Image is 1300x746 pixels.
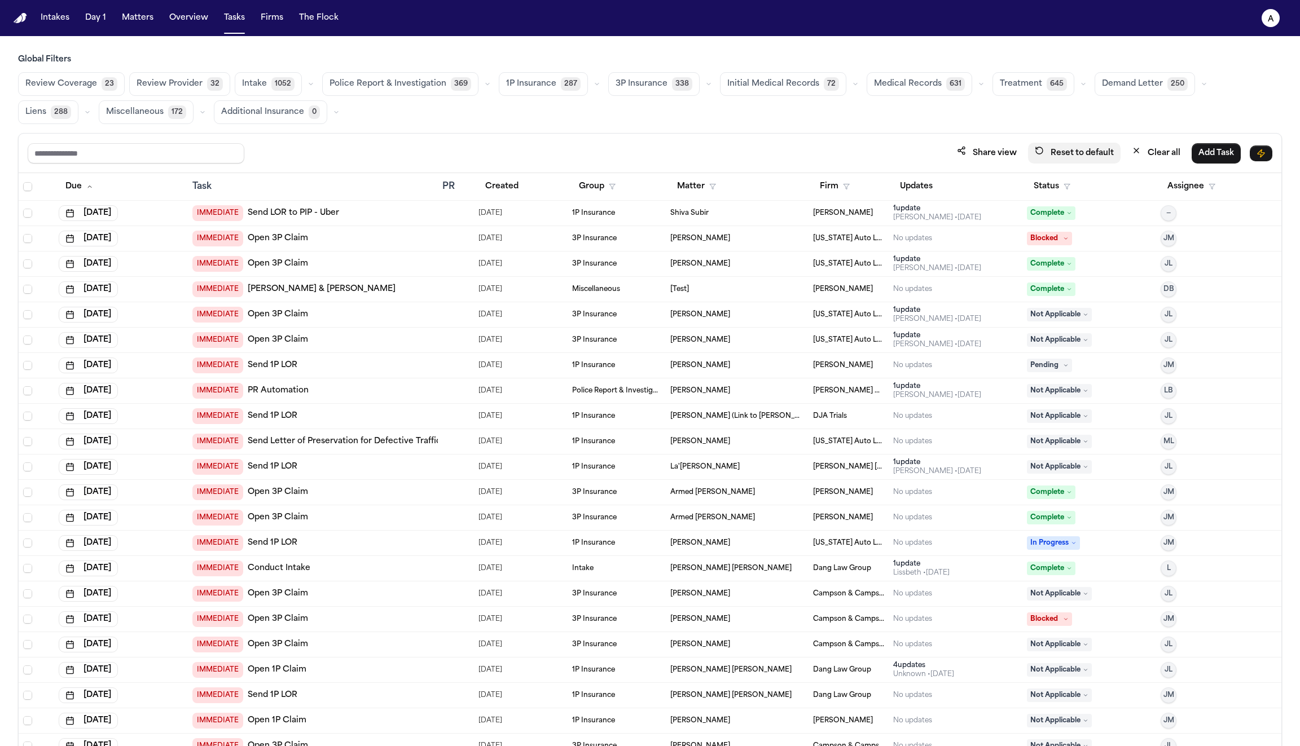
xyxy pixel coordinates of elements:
span: 287 [561,77,581,91]
button: Demand Letter250 [1095,72,1195,96]
span: 0 [309,105,320,119]
button: Intakes [36,8,74,28]
button: Review Provider32 [129,72,230,96]
span: 250 [1167,77,1188,91]
span: Review Provider [137,78,203,90]
span: Additional Insurance [221,107,304,118]
button: Clear all [1125,143,1187,164]
button: Intake1052 [235,72,302,96]
button: Additional Insurance0 [214,100,327,124]
img: Finch Logo [14,13,27,24]
button: Matters [117,8,158,28]
button: Overview [165,8,213,28]
span: Intake [242,78,267,90]
button: Tasks [219,8,249,28]
span: 631 [946,77,965,91]
span: Liens [25,107,46,118]
span: 369 [451,77,471,91]
span: Medical Records [874,78,942,90]
button: Firms [256,8,288,28]
button: Add Task [1192,143,1241,164]
button: Police Report & Investigation369 [322,72,478,96]
span: 338 [672,77,692,91]
button: Review Coverage23 [18,72,125,96]
button: Miscellaneous172 [99,100,194,124]
span: 1052 [271,77,295,91]
span: 23 [102,77,117,91]
button: Initial Medical Records72 [720,72,846,96]
button: Liens288 [18,100,78,124]
button: 3P Insurance338 [608,72,700,96]
h3: Global Filters [18,54,1282,65]
button: Share view [950,143,1024,164]
span: Demand Letter [1102,78,1163,90]
a: Home [14,13,27,24]
span: Miscellaneous [106,107,164,118]
span: Treatment [1000,78,1042,90]
button: Reset to default [1028,143,1121,164]
button: Treatment645 [992,72,1074,96]
span: 1P Insurance [506,78,556,90]
button: Medical Records631 [867,72,972,96]
span: 32 [207,77,223,91]
span: Initial Medical Records [727,78,819,90]
span: 288 [51,105,71,119]
span: 645 [1047,77,1067,91]
button: The Flock [295,8,343,28]
span: Review Coverage [25,78,97,90]
button: Immediate Task [1250,145,1272,161]
span: 172 [168,105,186,119]
button: 1P Insurance287 [499,72,588,96]
span: 3P Insurance [616,78,667,90]
button: Day 1 [81,8,111,28]
span: 72 [824,77,839,91]
span: Police Report & Investigation [330,78,446,90]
